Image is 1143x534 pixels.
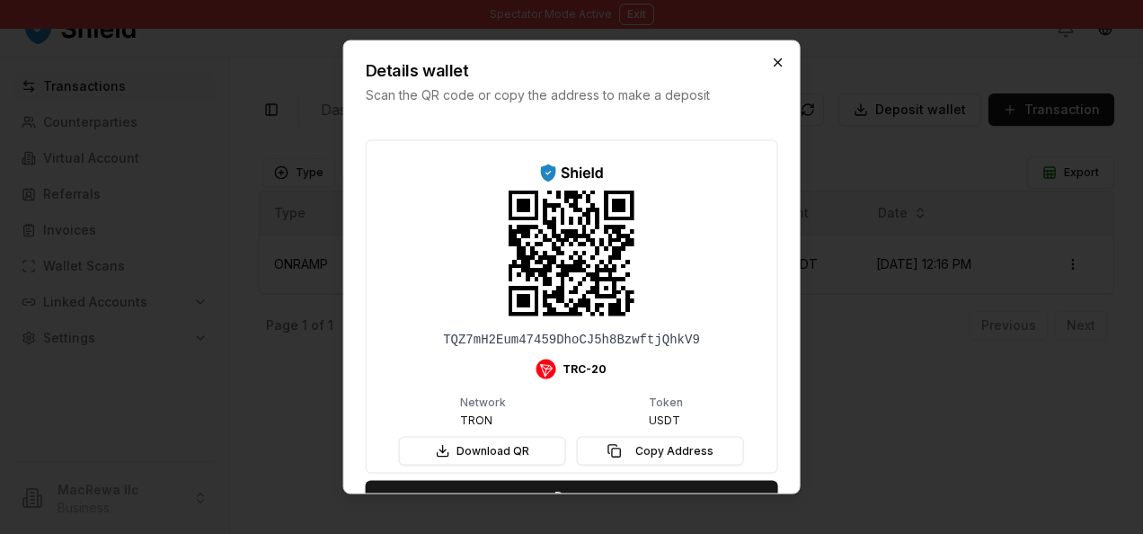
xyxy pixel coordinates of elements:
span: TRC-20 [563,361,607,376]
span: TRON [460,413,492,427]
p: Network [460,396,506,407]
p: Token [649,396,683,407]
h2: Details wallet [366,63,742,79]
button: Done [366,480,778,512]
p: Scan the QR code or copy the address to make a deposit [366,86,742,104]
img: ShieldPay Logo [538,163,604,183]
img: Tron Logo [536,359,555,378]
span: USDT [649,413,680,427]
button: Copy Address [577,436,744,465]
button: Download QR [399,436,566,465]
div: TQZ7mH2Eum47459DhoCJ5h8BzwftjQhkV9 [443,330,700,348]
